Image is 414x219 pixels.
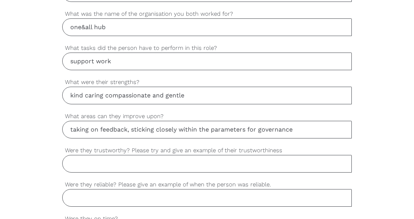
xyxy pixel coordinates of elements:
label: Were they reliable? Please give an example of when the person was reliable. [62,180,352,189]
label: Were they trustworthy? Please try and give an example of their trustworthiness [62,146,352,155]
label: What was the name of the organisation you both worked for? [62,10,352,18]
label: What were their strengths? [62,78,352,87]
label: What tasks did the person have to perform in this role? [62,44,352,53]
label: What areas can they improve upon? [62,112,352,121]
